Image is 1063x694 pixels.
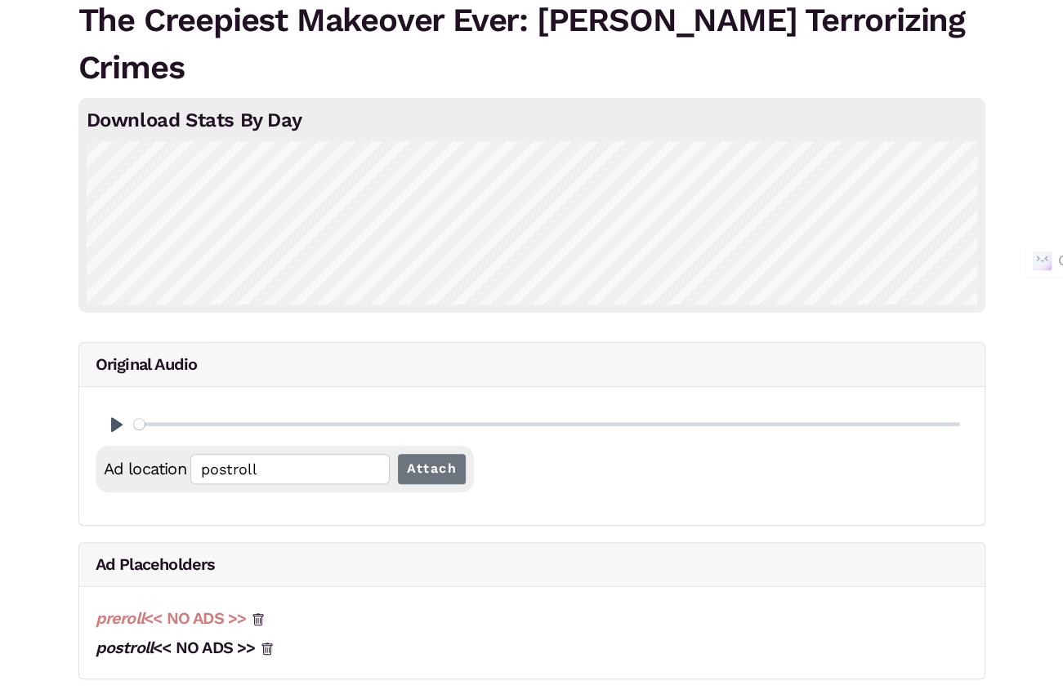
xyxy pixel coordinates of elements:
a: preroll<< NO ADS >> [96,608,247,628]
span: preroll [96,608,144,628]
span: postroll [96,638,154,657]
h4: Download Stats By Day [87,106,977,135]
input: Attach [398,454,467,484]
label: Ad location [104,454,190,483]
a: postroll<< NO ADS >> [96,638,256,657]
h5: Ad Placeholders [79,543,985,587]
button: Play [104,412,130,438]
h5: Original Audio [79,343,985,387]
input: Seek [134,416,960,432]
